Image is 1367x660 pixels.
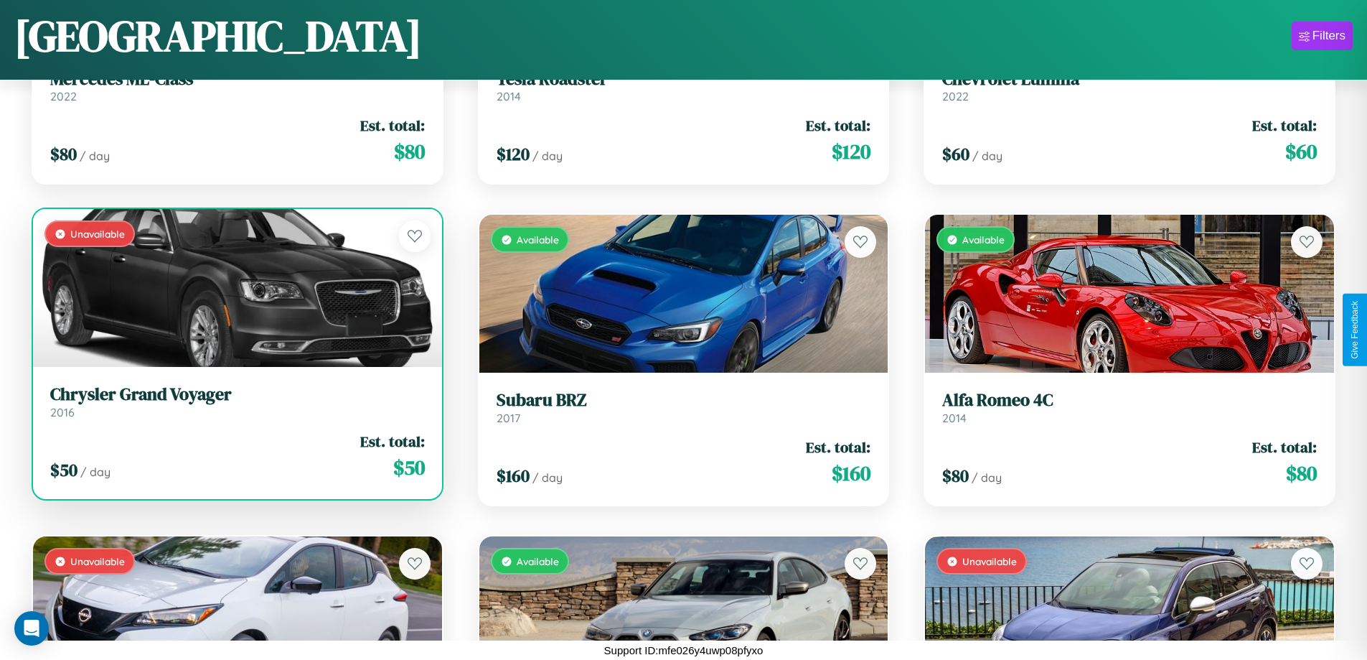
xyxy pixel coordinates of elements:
h3: Alfa Romeo 4C [942,390,1317,411]
span: $ 80 [50,142,77,166]
span: $ 80 [1286,459,1317,488]
span: Unavailable [70,228,125,240]
span: / day [972,470,1002,485]
span: $ 80 [394,137,425,166]
span: Unavailable [70,555,125,567]
span: 2022 [50,89,77,103]
span: $ 160 [497,464,530,488]
span: $ 120 [497,142,530,166]
h3: Subaru BRZ [497,390,871,411]
h3: Chrysler Grand Voyager [50,384,425,405]
p: Support ID: mfe026y4uwp08pfyxo [604,641,764,660]
span: / day [532,149,563,163]
span: Available [517,233,559,246]
h1: [GEOGRAPHIC_DATA] [14,6,422,65]
span: $ 60 [942,142,969,166]
a: Subaru BRZ2017 [497,390,871,425]
span: $ 120 [832,137,870,166]
button: Filters [1292,22,1353,50]
span: / day [532,470,563,485]
span: Est. total: [1252,115,1317,136]
span: 2017 [497,411,520,425]
span: Est. total: [806,115,870,136]
span: 2022 [942,89,969,103]
span: / day [80,149,110,163]
span: Est. total: [360,115,425,136]
div: Give Feedback [1350,301,1360,359]
a: Alfa Romeo 4C2014 [942,390,1317,425]
span: $ 80 [942,464,969,488]
div: Filters [1312,29,1345,43]
span: Est. total: [806,437,870,457]
span: 2016 [50,405,75,419]
span: Est. total: [1252,437,1317,457]
span: $ 60 [1285,137,1317,166]
span: 2014 [942,411,967,425]
span: $ 50 [393,453,425,482]
span: 2014 [497,89,521,103]
span: Available [962,233,1005,246]
a: Chrysler Grand Voyager2016 [50,384,425,419]
span: Available [517,555,559,567]
div: Open Intercom Messenger [14,611,49,646]
span: $ 160 [832,459,870,488]
span: / day [972,149,1002,163]
a: Mercedes ML-Class2022 [50,69,425,104]
span: Est. total: [360,431,425,452]
a: Tesla Roadster2014 [497,69,871,104]
span: $ 50 [50,458,77,482]
span: Unavailable [962,555,1017,567]
a: Chevrolet Lumina2022 [942,69,1317,104]
span: / day [80,465,111,479]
